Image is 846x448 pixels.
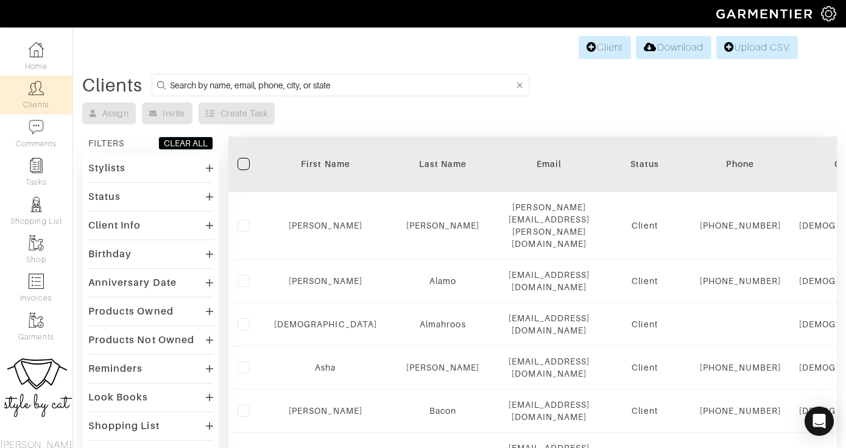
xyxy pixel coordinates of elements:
a: Alamo [429,276,456,286]
div: [EMAIL_ADDRESS][DOMAIN_NAME] [509,269,590,293]
a: Asha [315,363,336,372]
div: Clients [82,79,143,91]
a: [PERSON_NAME] [406,221,480,230]
img: garments-icon-b7da505a4dc4fd61783c78ac3ca0ef83fa9d6f193b1c9dc38574b1d14d53ca28.png [29,313,44,328]
a: Client [579,36,631,59]
div: Client [608,405,682,417]
div: Products Not Owned [88,334,194,346]
div: [PHONE_NUMBER] [700,405,781,417]
div: [PHONE_NUMBER] [700,361,781,374]
a: [PERSON_NAME] [289,221,362,230]
div: [EMAIL_ADDRESS][DOMAIN_NAME] [509,355,590,380]
div: First Name [274,158,377,170]
img: clients-icon-6bae9207a08558b7cb47a8932f037763ab4055f8c8b6bfacd5dc20c3e0201464.png [29,80,44,96]
div: [PHONE_NUMBER] [700,219,781,232]
img: garments-icon-b7da505a4dc4fd61783c78ac3ca0ef83fa9d6f193b1c9dc38574b1d14d53ca28.png [29,235,44,251]
div: FILTERS [88,137,124,149]
div: CLEAR ALL [164,137,208,149]
div: Open Intercom Messenger [805,407,834,436]
div: Products Owned [88,305,174,318]
div: Shopping List [88,420,160,432]
div: Status [608,158,682,170]
div: [PHONE_NUMBER] [700,275,781,287]
div: Client [608,361,682,374]
div: Reminders [88,363,143,375]
img: reminder-icon-8004d30b9f0a5d33ae49ab947aed9ed385cf756f9e5892f1edd6e32f2345188e.png [29,158,44,173]
div: Last Name [395,158,490,170]
th: Toggle SortBy [599,137,691,192]
a: [PERSON_NAME] [289,406,362,416]
a: Download [636,36,711,59]
div: Stylists [88,162,125,174]
a: [PERSON_NAME] [289,276,362,286]
div: Client [608,318,682,330]
img: comment-icon-a0a6a9ef722e966f86d9cbdc48e553b5cf19dbc54f86b18d962a5391bc8f6eb6.png [29,119,44,135]
th: Toggle SortBy [265,137,386,192]
a: [PERSON_NAME] [406,363,480,372]
button: CLEAR ALL [158,137,213,150]
img: garmentier-logo-header-white-b43fb05a5012e4ada735d5af1a66efaba907eab6374d6393d1fbf88cb4ef424d.png [710,3,821,24]
img: dashboard-icon-dbcd8f5a0b271acd01030246c82b418ddd0df26cd7fceb0bd07c9910d44c42f6.png [29,42,44,57]
th: Toggle SortBy [386,137,499,192]
a: Upload CSV [716,36,798,59]
img: orders-icon-0abe47150d42831381b5fb84f609e132dff9fe21cb692f30cb5eec754e2cba89.png [29,274,44,289]
img: stylists-icon-eb353228a002819b7ec25b43dbf5f0378dd9e0616d9560372ff212230b889e62.png [29,197,44,212]
div: [EMAIL_ADDRESS][DOMAIN_NAME] [509,399,590,423]
div: Client Info [88,219,141,232]
a: [DEMOGRAPHIC_DATA] [274,319,377,329]
div: [EMAIL_ADDRESS][DOMAIN_NAME] [509,312,590,336]
div: Look Books [88,391,149,404]
div: Status [88,191,121,203]
div: [PERSON_NAME][EMAIL_ADDRESS][PERSON_NAME][DOMAIN_NAME] [509,201,590,250]
div: Client [608,275,682,287]
div: Birthday [88,248,132,260]
input: Search by name, email, phone, city, or state [170,77,514,93]
div: Client [608,219,682,232]
a: Bacon [429,406,456,416]
div: Anniversary Date [88,277,177,289]
a: Almahroos [420,319,465,329]
img: gear-icon-white-bd11855cb880d31180b6d7d6211b90ccbf57a29d726f0c71d8c61bd08dd39cc2.png [821,6,836,21]
div: Phone [700,158,781,170]
div: Email [509,158,590,170]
